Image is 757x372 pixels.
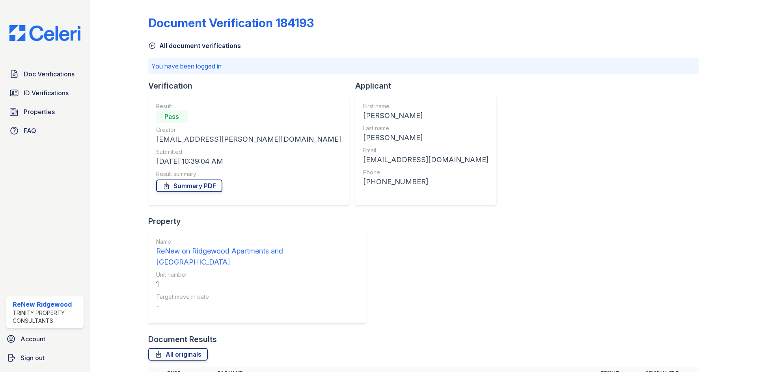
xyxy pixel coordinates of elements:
[24,69,75,79] span: Doc Verifications
[156,126,341,134] div: Creator
[156,246,358,268] div: ReNew on Ridgewood Apartments and [GEOGRAPHIC_DATA]
[24,107,55,117] span: Properties
[148,16,314,30] div: Document Verification 184193
[24,88,69,98] span: ID Verifications
[363,154,489,165] div: [EMAIL_ADDRESS][DOMAIN_NAME]
[3,350,87,366] a: Sign out
[6,66,84,82] a: Doc Verifications
[6,104,84,120] a: Properties
[6,85,84,101] a: ID Verifications
[21,353,45,363] span: Sign out
[156,293,358,301] div: Target move in date
[148,348,208,361] a: All originals
[156,238,358,268] a: Name ReNew on Ridgewood Apartments and [GEOGRAPHIC_DATA]
[156,279,358,290] div: 1
[355,80,503,91] div: Applicant
[148,80,355,91] div: Verification
[148,334,217,345] div: Document Results
[156,134,341,145] div: [EMAIL_ADDRESS][PERSON_NAME][DOMAIN_NAME]
[156,170,341,178] div: Result summary
[156,271,358,279] div: Unit number
[156,180,222,192] a: Summary PDF
[156,238,358,246] div: Name
[151,61,695,71] p: You have been logged in
[21,334,45,344] span: Account
[363,146,489,154] div: Email
[156,110,188,123] div: Pass
[3,25,87,41] img: CE_Logo_Blue-a8612792a0a2168367f1c8372b55b34899dd931a85d93a1a3d3e32e68fde9ad4.png
[13,309,80,325] div: Trinity Property Consultants
[24,126,36,135] span: FAQ
[13,300,80,309] div: ReNew Ridgewood
[3,331,87,347] a: Account
[6,123,84,139] a: FAQ
[363,132,489,143] div: [PERSON_NAME]
[363,168,489,176] div: Phone
[156,156,341,167] div: [DATE] 10:39:04 AM
[363,176,489,187] div: [PHONE_NUMBER]
[363,102,489,110] div: First name
[148,41,241,50] a: All document verifications
[363,124,489,132] div: Last name
[156,102,341,110] div: Result
[156,301,358,312] div: -
[363,110,489,121] div: [PERSON_NAME]
[156,148,341,156] div: Submitted
[148,216,372,227] div: Property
